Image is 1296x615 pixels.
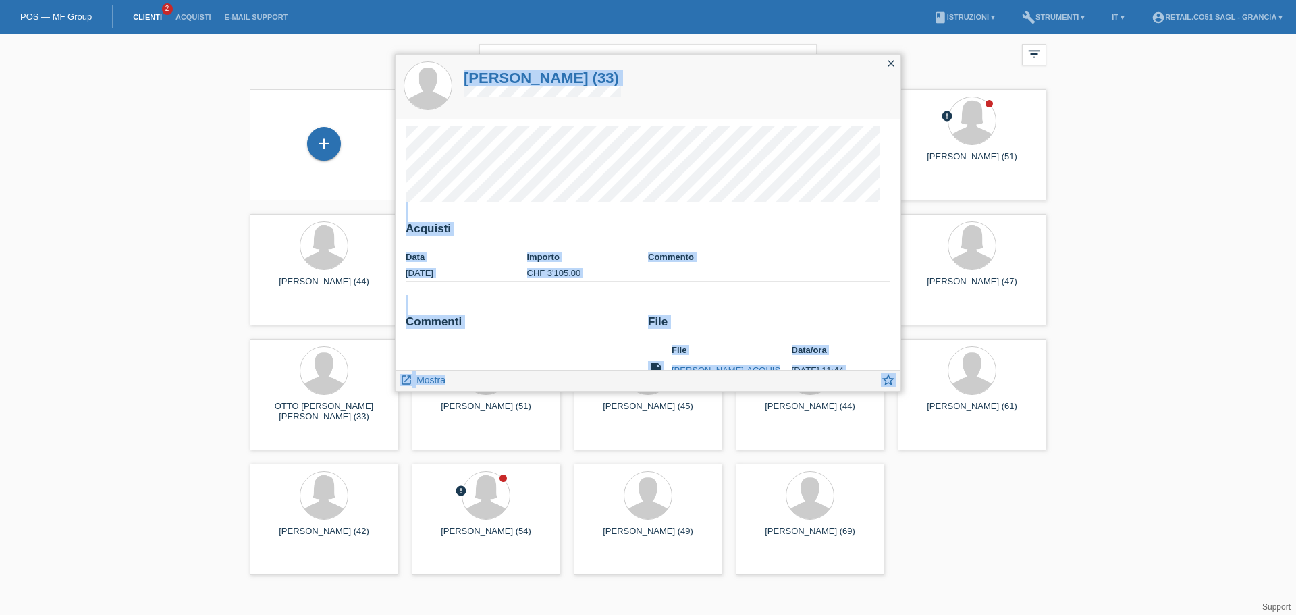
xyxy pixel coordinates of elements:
[406,249,527,265] th: Data
[423,526,549,547] div: [PERSON_NAME] (54)
[416,375,446,385] span: Mostra
[672,342,792,358] th: File
[927,13,1002,21] a: bookIstruzioni ▾
[648,361,664,377] i: insert_drive_file
[400,374,412,386] i: launch
[881,374,896,391] a: star_border
[455,485,467,499] div: Rifiutato
[1152,11,1165,24] i: account_circle
[1105,13,1131,21] a: IT ▾
[1022,11,1035,24] i: build
[747,526,873,547] div: [PERSON_NAME] (69)
[464,70,621,86] a: [PERSON_NAME] (33)
[455,485,467,497] i: error
[909,276,1035,298] div: [PERSON_NAME] (47)
[886,58,896,69] i: close
[406,265,527,282] td: [DATE]
[527,265,649,282] td: CHF 3'105.00
[20,11,92,22] a: POS — MF Group
[218,13,295,21] a: E-mail Support
[747,401,873,423] div: [PERSON_NAME] (44)
[934,11,947,24] i: book
[1262,602,1291,612] a: Support
[1027,47,1042,61] i: filter_list
[648,249,890,265] th: Commento
[126,13,169,21] a: Clienti
[1015,13,1091,21] a: buildStrumenti ▾
[792,342,871,358] th: Data/ora
[941,110,953,124] div: Rifiutato
[423,401,549,423] div: [PERSON_NAME] (51)
[585,526,711,547] div: [PERSON_NAME] (49)
[479,44,817,76] input: Ricerca...
[308,132,340,155] div: Registrare cliente
[527,249,649,265] th: Importo
[162,3,173,15] span: 2
[648,315,890,336] h2: File
[792,358,871,383] td: [DATE] 11:44
[261,526,387,547] div: [PERSON_NAME] (42)
[400,371,446,387] a: launch Mostra
[261,276,387,298] div: [PERSON_NAME] (44)
[585,401,711,423] div: [PERSON_NAME] (45)
[1145,13,1289,21] a: account_circleRetail.Co51 Sagl - Grancia ▾
[406,315,638,336] h2: Commenti
[261,401,387,423] div: OTTO [PERSON_NAME] [PERSON_NAME] (33)
[406,222,890,242] h2: Acquisti
[909,151,1035,173] div: [PERSON_NAME] (51)
[909,401,1035,423] div: [PERSON_NAME] (61)
[881,373,896,387] i: star_border
[169,13,218,21] a: Acquisti
[672,365,807,375] a: [PERSON_NAME]-ACQUISTO.pdf
[941,110,953,122] i: error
